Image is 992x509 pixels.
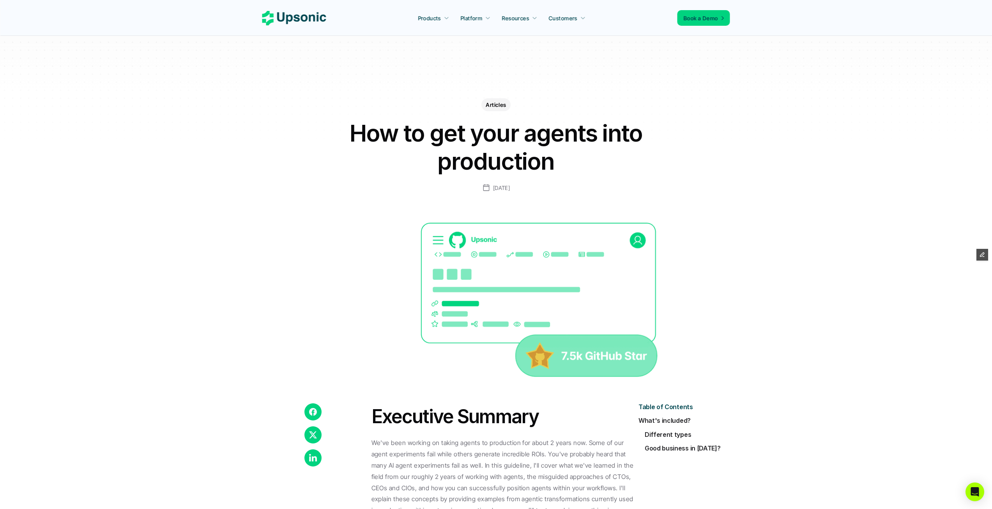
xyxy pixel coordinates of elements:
[684,15,718,21] span: Book a Demo
[976,249,988,261] button: Edit Framer Content
[340,119,652,175] h1: How to get your agents into production
[502,14,529,22] p: Resources
[645,445,727,452] p: Good business in [DATE]?
[493,183,510,193] p: [DATE]
[645,431,727,438] p: Different types
[371,403,638,429] h2: Executive Summary
[418,14,441,22] p: Products
[638,417,727,424] p: What's included?
[638,403,727,411] p: Table of Contents
[965,482,984,501] div: Open Intercom Messenger
[413,11,454,25] a: Products
[549,14,578,22] p: Customers
[460,14,482,22] p: Platform
[486,101,506,109] p: Articles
